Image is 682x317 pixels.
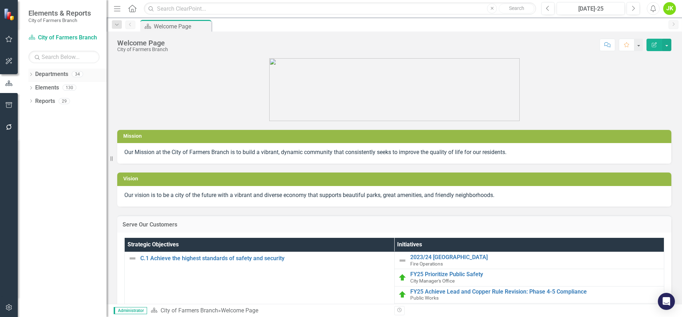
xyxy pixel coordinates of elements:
[658,293,675,310] div: Open Intercom Messenger
[28,17,91,23] small: City of Farmers Branch
[28,9,91,17] span: Elements & Reports
[410,295,439,301] span: Public Works
[410,271,661,278] a: FY25 Prioritize Public Safety
[394,252,664,269] td: Double-Click to Edit Right Click for Context Menu
[499,4,534,13] button: Search
[140,255,391,262] a: C.1 Achieve the highest standards of safety and security
[72,71,83,77] div: 34
[117,39,168,47] div: Welcome Page
[269,58,520,121] img: image.png
[4,8,16,21] img: ClearPoint Strategy
[35,84,59,92] a: Elements
[151,307,389,315] div: »
[28,51,99,63] input: Search Below...
[161,307,218,314] a: City of Farmers Branch
[410,254,661,261] a: 2023/24 [GEOGRAPHIC_DATA]
[124,191,664,200] p: Our vision is to be a city of the future with a vibrant and diverse economy that supports beautif...
[410,278,455,284] span: City Manager's Office
[663,2,676,15] button: JK
[123,222,666,228] h3: Serve Our Customers
[35,70,68,78] a: Departments
[123,176,668,181] h3: Vision
[410,289,661,295] a: FY25 Achieve Lead and Copper Rule Revision: Phase 4-5 Compliance
[559,5,622,13] div: [DATE]-25
[117,47,168,52] div: City of Farmers Branch
[59,98,70,104] div: 29
[398,290,407,299] img: On Target
[410,261,443,267] span: Fire Operations
[509,5,524,11] span: Search
[35,97,55,105] a: Reports
[394,286,664,303] td: Double-Click to Edit Right Click for Context Menu
[128,254,137,263] img: Not Defined
[144,2,536,15] input: Search ClearPoint...
[124,148,664,157] p: Our Mission at the City of Farmers Branch is to build a vibrant, dynamic community that consisten...
[154,22,210,31] div: Welcome Page
[398,256,407,265] img: Not Defined
[557,2,625,15] button: [DATE]-25
[123,133,668,139] h3: Mission
[398,273,407,282] img: On Target
[63,85,76,91] div: 130
[28,34,99,42] a: City of Farmers Branch
[394,269,664,286] td: Double-Click to Edit Right Click for Context Menu
[221,307,258,314] div: Welcome Page
[114,307,147,314] span: Administrator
